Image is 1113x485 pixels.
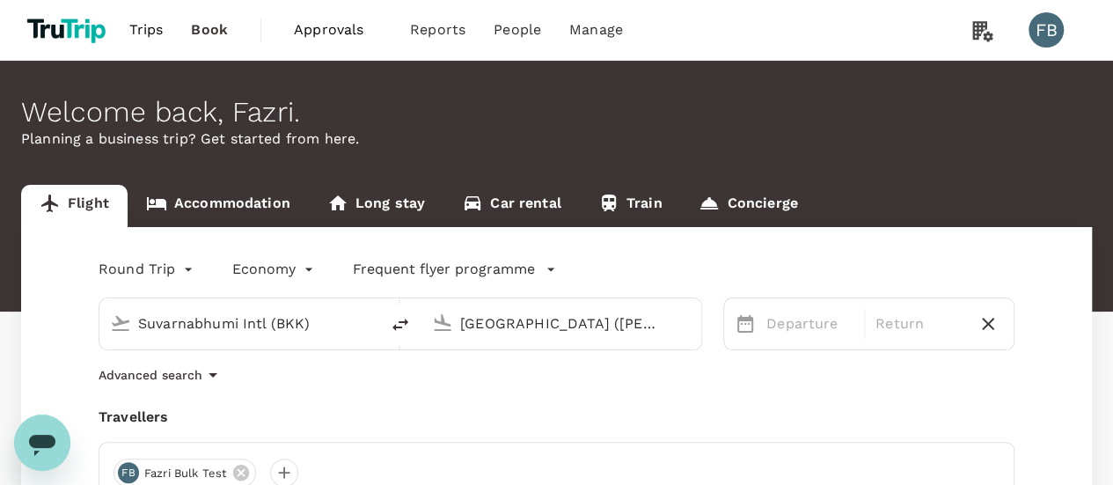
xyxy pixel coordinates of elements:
p: Departure [766,313,853,334]
button: Advanced search [99,364,223,386]
p: Frequent flyer programme [353,259,535,280]
span: Trips [129,19,164,40]
iframe: Button to launch messaging window [14,415,70,471]
button: Open [689,321,692,325]
div: Round Trip [99,255,197,283]
img: TruTrip logo [21,11,115,49]
p: Advanced search [99,366,202,384]
span: Reports [410,19,465,40]
div: Travellers [99,407,1014,428]
span: Manage [569,19,623,40]
span: Book [191,19,228,40]
span: Approvals [294,19,382,40]
p: Return [875,313,963,334]
input: Depart from [138,310,342,337]
a: Concierge [680,185,816,227]
span: People [494,19,541,40]
a: Long stay [309,185,443,227]
div: FB [118,462,139,483]
a: Car rental [443,185,580,227]
a: Flight [21,185,128,227]
div: FB [1029,12,1064,48]
div: Economy [232,255,318,283]
button: delete [379,304,421,346]
input: Going to [460,310,664,337]
div: Welcome back , Fazri . [21,96,1092,129]
button: Open [367,321,370,325]
button: Frequent flyer programme [353,259,556,280]
a: Accommodation [128,185,309,227]
span: Fazri Bulk test [134,465,237,482]
a: Train [580,185,681,227]
p: Planning a business trip? Get started from here. [21,129,1092,150]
